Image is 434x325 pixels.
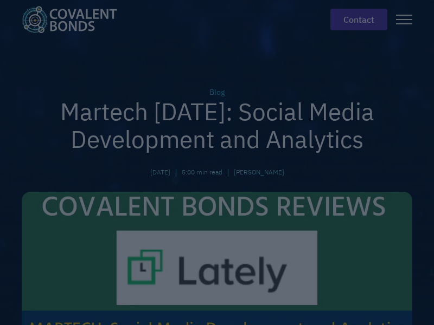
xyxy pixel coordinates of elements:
a: contact [330,9,387,30]
a: [PERSON_NAME] [234,167,284,177]
h1: Martech [DATE]: Social Media Development and Analytics [22,98,412,153]
div: Blog [22,87,412,98]
img: Covalent Bonds White / Teal Logo [22,6,117,33]
div: [DATE] [150,167,170,177]
div: 5:00 min read [182,167,222,177]
div: | [227,166,229,179]
div: | [175,166,177,179]
a: home [22,6,126,33]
